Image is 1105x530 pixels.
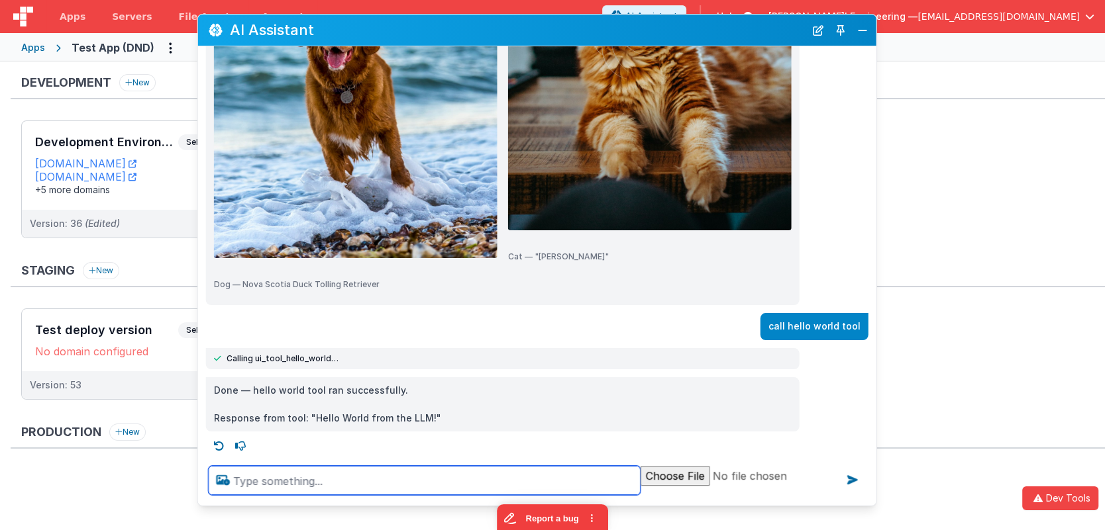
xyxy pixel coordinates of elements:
[768,10,1094,23] button: [PERSON_NAME]' Engineering — [EMAIL_ADDRESS][DOMAIN_NAME]
[178,134,219,150] span: Select
[214,382,792,399] p: Done — hello world tool ran successfully.
[21,425,101,439] h3: Production
[30,378,81,392] div: Version: 53
[60,10,85,23] span: Apps
[112,10,152,23] span: Servers
[230,22,805,38] h2: AI Assistant
[854,21,871,40] button: Close
[35,157,136,170] a: [DOMAIN_NAME]
[214,279,498,290] p: Dog — Nova Scotia Duck Tolling Retriever
[35,345,219,358] div: No domain configured
[35,324,178,337] h3: Test deploy version
[625,10,678,23] span: AI Assistant
[160,37,181,58] button: Options
[109,423,146,441] button: New
[21,76,111,89] h3: Development
[768,10,918,23] span: [PERSON_NAME]' Engineering —
[768,318,861,335] p: call hello world tool
[508,251,792,262] p: Cat — "[PERSON_NAME]"
[179,10,236,23] span: File Assets
[178,322,219,338] span: Select
[119,74,156,91] button: New
[85,218,120,229] span: (Edited)
[35,170,136,183] a: [DOMAIN_NAME]
[214,410,792,427] p: Response from tool: "Hello World from the LLM!"
[809,21,827,40] button: New Chat
[21,264,75,277] h3: Staging
[1022,486,1098,510] button: Dev Tools
[21,41,45,54] div: Apps
[918,10,1080,23] span: [EMAIL_ADDRESS][DOMAIN_NAME]
[831,21,850,40] button: Toggle Pin
[35,183,219,197] div: +5 more domains
[30,217,120,230] div: Version: 36
[227,353,339,364] span: Calling ui_tool_hello_world…
[83,262,119,279] button: New
[35,136,178,149] h3: Development Environment
[717,10,738,23] span: Help
[72,40,154,56] div: Test App (DND)
[602,5,686,28] button: AI Assistant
